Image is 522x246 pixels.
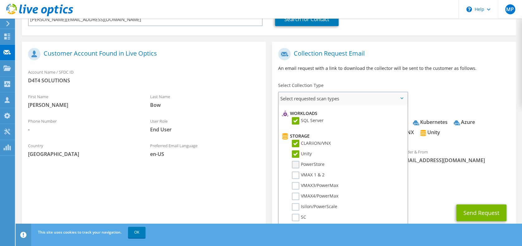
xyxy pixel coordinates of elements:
li: Workloads [280,110,404,117]
span: - [28,126,137,133]
label: Unity [292,150,312,158]
div: Phone Number [22,115,144,136]
div: Country [22,139,144,161]
span: End User [150,126,259,133]
h1: Collection Request Email [278,48,506,60]
div: First Name [22,90,144,112]
span: Select requested scan types [279,92,407,105]
div: Unity [420,129,440,136]
span: Bow [150,102,259,108]
div: Sender & From [394,145,515,167]
span: D4T4 SOLUTIONS [28,77,259,84]
div: Azure [453,119,475,126]
span: [GEOGRAPHIC_DATA] [28,151,137,157]
span: en-US [150,151,259,157]
div: Account Name / SFDC ID [22,66,266,87]
li: Storage [280,132,404,140]
p: An email request with a link to download the collector will be sent to the customer as follows. [278,65,510,72]
label: SQL Server [292,117,324,125]
span: MP [505,4,515,14]
label: VMAX 1 & 2 [292,171,325,179]
button: Send Request [456,204,506,221]
div: Requested Collections [272,107,516,142]
div: Last Name [144,90,265,112]
a: Search for Contact [275,12,339,26]
div: User Role [144,115,265,136]
div: CC & Reply To [272,177,516,198]
label: CLARiiON/VNX [292,140,331,147]
label: VMAX4/PowerMax [292,193,338,200]
span: [EMAIL_ADDRESS][DOMAIN_NAME] [400,157,509,164]
label: PowerStore [292,161,325,168]
span: This site uses cookies to track your navigation. [38,230,121,235]
a: OK [128,227,145,238]
label: Isilon/PowerScale [292,203,337,211]
div: Kubernetes [413,119,448,126]
label: Select Collection Type [278,82,324,89]
label: SC [292,214,306,221]
div: To [272,145,394,174]
label: VMAX3/PowerMax [292,182,338,189]
div: Preferred Email Language [144,139,265,161]
h1: Customer Account Found in Live Optics [28,48,256,60]
svg: \n [466,7,472,12]
span: [PERSON_NAME] [28,102,137,108]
